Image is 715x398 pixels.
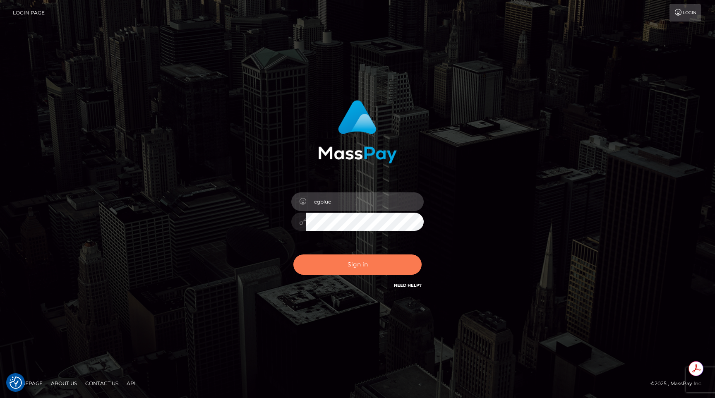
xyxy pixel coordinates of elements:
[10,376,22,389] button: Consent Preferences
[48,377,80,390] a: About Us
[82,377,122,390] a: Contact Us
[318,100,397,163] img: MassPay Login
[13,4,45,22] a: Login Page
[650,379,709,388] div: © 2025 , MassPay Inc.
[306,192,424,211] input: Username...
[123,377,139,390] a: API
[10,376,22,389] img: Revisit consent button
[394,283,422,288] a: Need Help?
[293,254,422,275] button: Sign in
[669,4,701,22] a: Login
[9,377,46,390] a: Homepage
